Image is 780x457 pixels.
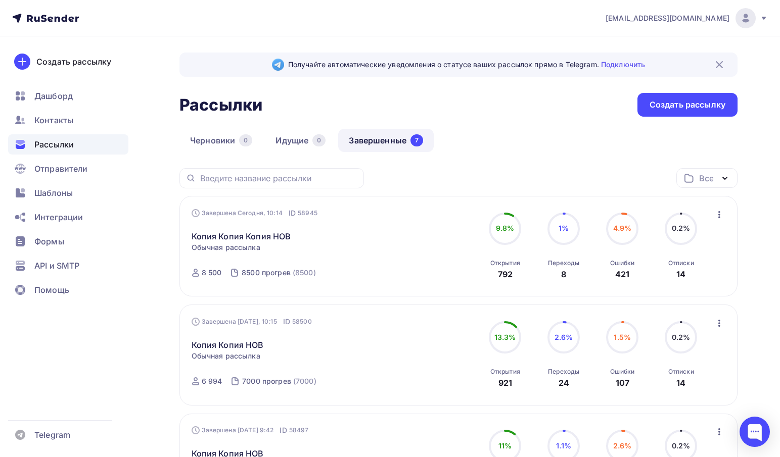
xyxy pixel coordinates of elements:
[498,441,512,450] span: 11%
[338,129,434,152] a: Завершенные7
[200,173,358,184] input: Введите название рассылки
[555,333,573,341] span: 2.6%
[202,376,222,386] div: 6 994
[298,208,317,218] span: 58945
[676,268,685,280] div: 14
[650,99,725,111] div: Создать рассылку
[288,60,645,70] span: Получайте автоматические уведомления о статусе ваших рассылок прямо в Telegram.
[34,114,73,126] span: Контакты
[606,8,768,28] a: [EMAIL_ADDRESS][DOMAIN_NAME]
[242,268,291,278] div: 8500 прогрев
[239,134,252,146] div: 0
[615,268,629,280] div: 421
[34,163,88,175] span: Отправители
[672,224,691,232] span: 0.2%
[494,333,516,341] span: 13.3%
[548,368,579,376] div: Переходы
[34,429,70,441] span: Telegram
[192,339,264,351] a: Копия Копия НОВ
[202,268,222,278] div: 8 500
[36,56,111,68] div: Создать рассылку
[179,95,262,115] h2: Рассылки
[293,268,316,278] div: (8500)
[676,377,685,389] div: 14
[34,211,83,223] span: Интеграции
[699,172,713,184] div: Все
[672,441,691,450] span: 0.2%
[34,284,69,296] span: Помощь
[613,224,632,232] span: 4.9%
[8,159,128,179] a: Отправители
[8,110,128,130] a: Контакты
[34,138,74,150] span: Рассылки
[610,259,634,267] div: Ошибки
[559,224,569,232] span: 1%
[548,259,579,267] div: Переходы
[8,86,128,106] a: Дашборд
[292,317,312,327] span: 58500
[192,208,317,218] div: Завершена Сегодня, 10:14
[601,60,645,69] a: Подключить
[490,368,520,376] div: Открытия
[490,259,520,267] div: Открытия
[34,260,79,272] span: API и SMTP
[192,230,291,242] a: Копия Копия Копия НОВ
[561,268,566,280] div: 8
[293,376,316,386] div: (7000)
[496,224,515,232] span: 9.8%
[616,377,629,389] div: 107
[192,242,260,252] span: Обычная рассылка
[8,134,128,155] a: Рассылки
[34,187,73,199] span: Шаблоны
[289,425,309,435] span: 58497
[8,231,128,251] a: Формы
[280,425,287,435] span: ID
[606,13,729,23] span: [EMAIL_ADDRESS][DOMAIN_NAME]
[8,183,128,203] a: Шаблоны
[192,351,260,361] span: Обычная рассылка
[672,333,691,341] span: 0.2%
[613,441,632,450] span: 2.6%
[241,373,317,389] a: 7000 прогрев (7000)
[668,259,694,267] div: Отписки
[498,377,512,389] div: 921
[179,129,263,152] a: Черновики0
[312,134,326,146] div: 0
[556,441,571,450] span: 1.1%
[283,317,290,327] span: ID
[668,368,694,376] div: Отписки
[410,134,423,146] div: 7
[610,368,634,376] div: Ошибки
[34,235,64,247] span: Формы
[614,333,631,341] span: 1.5%
[272,59,284,71] img: Telegram
[289,208,296,218] span: ID
[676,168,738,188] button: Все
[192,425,309,435] div: Завершена [DATE] 9:42
[559,377,569,389] div: 24
[498,268,513,280] div: 792
[192,317,312,327] div: Завершена [DATE], 10:15
[265,129,336,152] a: Идущие0
[241,265,317,281] a: 8500 прогрев (8500)
[242,376,291,386] div: 7000 прогрев
[34,90,73,102] span: Дашборд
